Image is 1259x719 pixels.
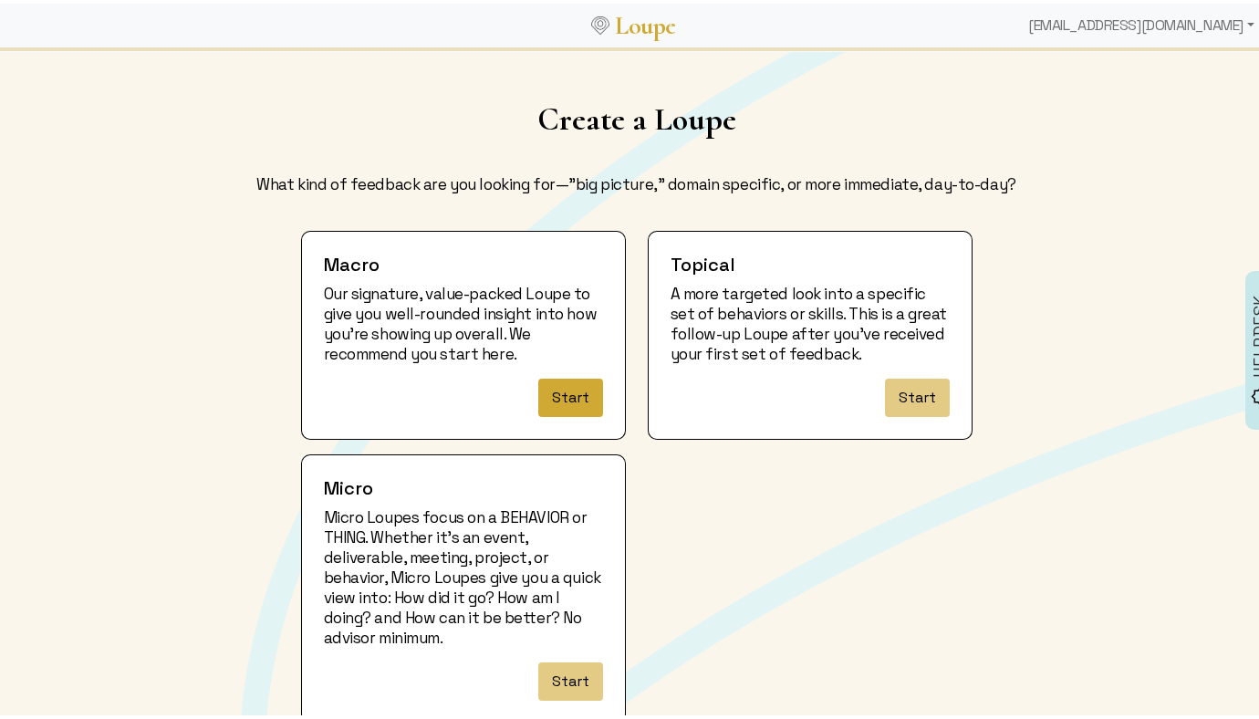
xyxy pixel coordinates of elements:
[538,375,603,413] button: Start
[324,474,603,496] h4: Micro
[128,97,1146,134] h1: Create a Loupe
[128,171,1146,191] p: What kind of feedback are you looking for—"big picture," domain specific, or more immediate, day-...
[324,504,603,644] p: Micro Loupes focus on a BEHAVIOR or THING. Whether it’s an event, deliverable, meeting, project, ...
[885,375,950,413] button: Start
[591,13,609,31] img: Loupe Logo
[538,659,603,697] button: Start
[324,250,603,273] h4: Macro
[671,280,950,360] p: A more targeted look into a specific set of behaviors or skills. This is a great follow-up Loupe ...
[609,5,682,39] a: Loupe
[324,280,603,360] p: Our signature, value-packed Loupe to give you well-rounded insight into how you’re showing up ove...
[671,250,950,273] h4: Topical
